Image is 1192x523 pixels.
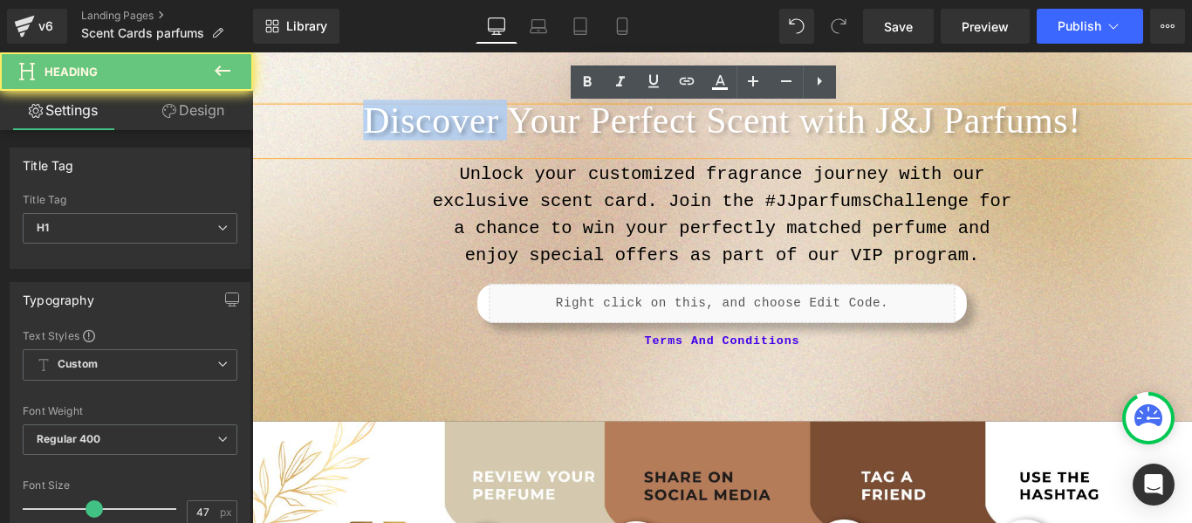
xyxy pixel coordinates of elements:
[37,221,49,234] b: H1
[286,18,327,34] span: Library
[1133,464,1175,506] div: Open Intercom Messenger
[81,26,204,40] span: Scent Cards parfums
[23,328,237,342] div: Text Styles
[23,405,237,417] div: Font Weight
[517,9,559,44] a: Laptop
[1150,9,1185,44] button: More
[1058,19,1101,33] span: Publish
[1037,9,1143,44] button: Publish
[220,506,235,518] span: px
[601,9,643,44] a: Mobile
[23,148,74,173] div: Title Tag
[821,9,856,44] button: Redo
[130,91,257,130] a: Design
[7,9,67,44] a: v6
[23,283,94,307] div: Typography
[37,432,101,445] b: Regular 400
[81,9,253,23] a: Landing Pages
[476,9,517,44] a: Desktop
[884,17,913,36] span: Save
[941,9,1030,44] a: Preview
[35,15,57,38] div: v6
[58,357,98,372] b: Custom
[192,122,864,243] p: Unlock your customized fragrance journey with our exclusive scent card. Join the #JJparfumsChalle...
[779,9,814,44] button: Undo
[559,9,601,44] a: Tablet
[414,304,641,345] a: Terms and conditions
[962,17,1009,36] span: Preview
[23,479,237,492] div: Font Size
[45,65,98,79] span: Heading
[23,194,237,206] div: Title Tag
[253,9,339,44] a: New Library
